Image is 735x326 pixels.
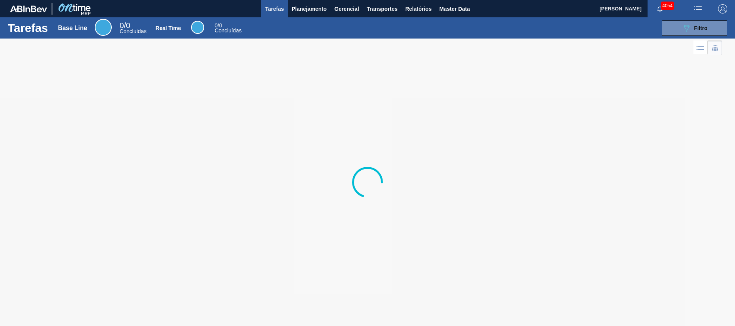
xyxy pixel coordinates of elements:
span: Master Data [439,4,470,13]
div: Base Line [119,22,146,34]
span: Concluídas [119,28,146,34]
img: TNhmsLtSVTkK8tSr43FrP2fwEKptu5GPRR3wAAAABJRU5ErkJggg== [10,5,47,12]
span: / 0 [215,22,222,29]
span: Transportes [367,4,398,13]
div: Real Time [156,25,181,31]
button: Notificações [648,3,672,14]
div: Base Line [58,25,87,32]
span: 0 [215,22,218,29]
h1: Tarefas [8,24,48,32]
div: Real Time [191,21,204,34]
span: Gerencial [334,4,359,13]
span: Relatórios [405,4,431,13]
button: Filtro [662,20,727,36]
span: Filtro [694,25,708,31]
div: Real Time [215,23,242,33]
span: 4054 [661,2,674,10]
img: Logout [718,4,727,13]
img: userActions [693,4,703,13]
div: Base Line [95,19,112,36]
span: / 0 [119,21,130,30]
span: 0 [119,21,124,30]
span: Tarefas [265,4,284,13]
span: Planejamento [292,4,327,13]
span: Concluídas [215,27,242,34]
